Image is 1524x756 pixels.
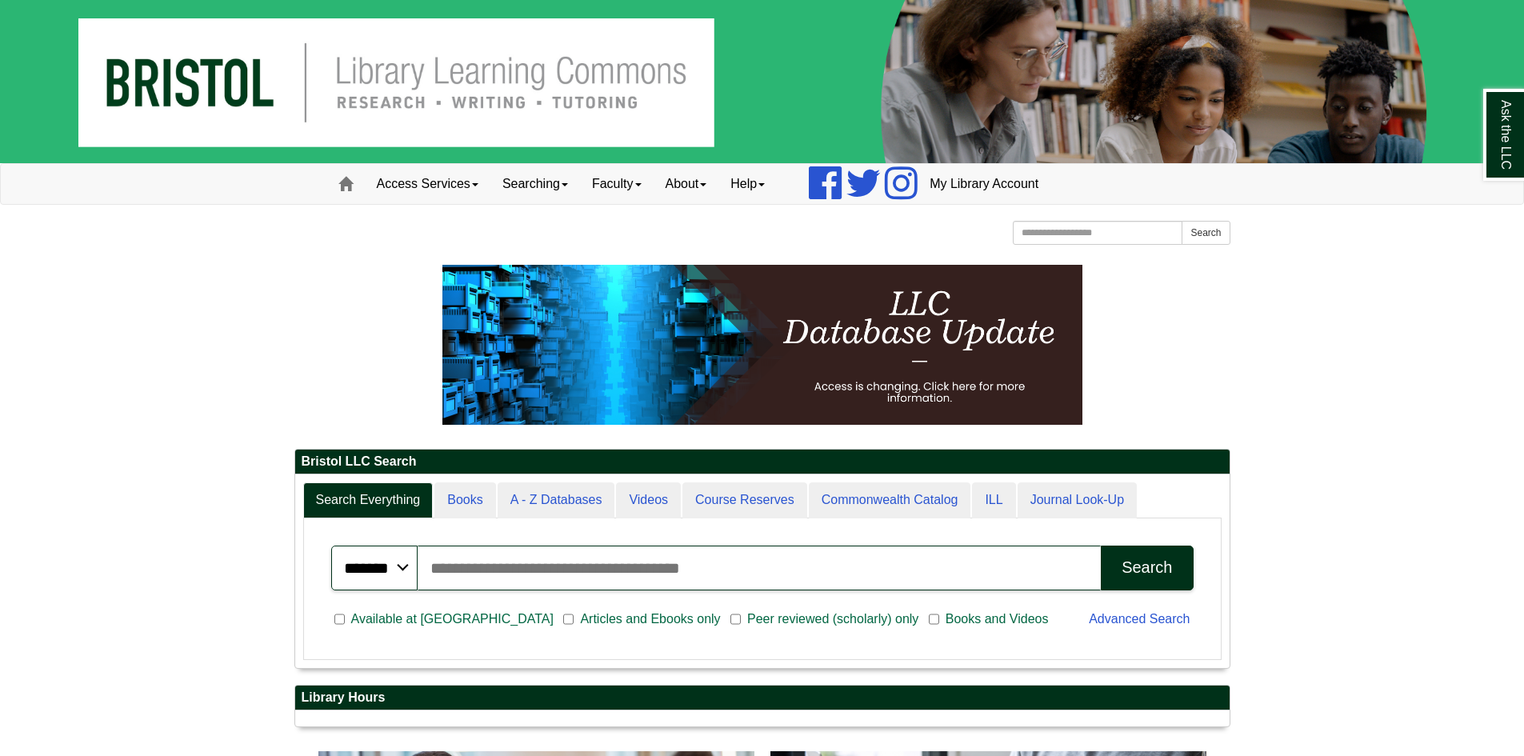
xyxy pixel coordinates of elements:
[574,610,726,629] span: Articles and Ebooks only
[365,164,490,204] a: Access Services
[434,482,495,518] a: Books
[442,265,1082,425] img: HTML tutorial
[563,612,574,626] input: Articles and Ebooks only
[1182,221,1230,245] button: Search
[1101,546,1193,590] button: Search
[809,482,971,518] a: Commonwealth Catalog
[918,164,1050,204] a: My Library Account
[1018,482,1137,518] a: Journal Look-Up
[580,164,654,204] a: Faculty
[718,164,777,204] a: Help
[939,610,1055,629] span: Books and Videos
[345,610,560,629] span: Available at [GEOGRAPHIC_DATA]
[303,482,434,518] a: Search Everything
[929,612,939,626] input: Books and Videos
[334,612,345,626] input: Available at [GEOGRAPHIC_DATA]
[616,482,681,518] a: Videos
[1089,612,1190,626] a: Advanced Search
[1122,558,1172,577] div: Search
[682,482,807,518] a: Course Reserves
[972,482,1015,518] a: ILL
[490,164,580,204] a: Searching
[741,610,925,629] span: Peer reviewed (scholarly) only
[730,612,741,626] input: Peer reviewed (scholarly) only
[654,164,719,204] a: About
[295,450,1230,474] h2: Bristol LLC Search
[295,686,1230,710] h2: Library Hours
[498,482,615,518] a: A - Z Databases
